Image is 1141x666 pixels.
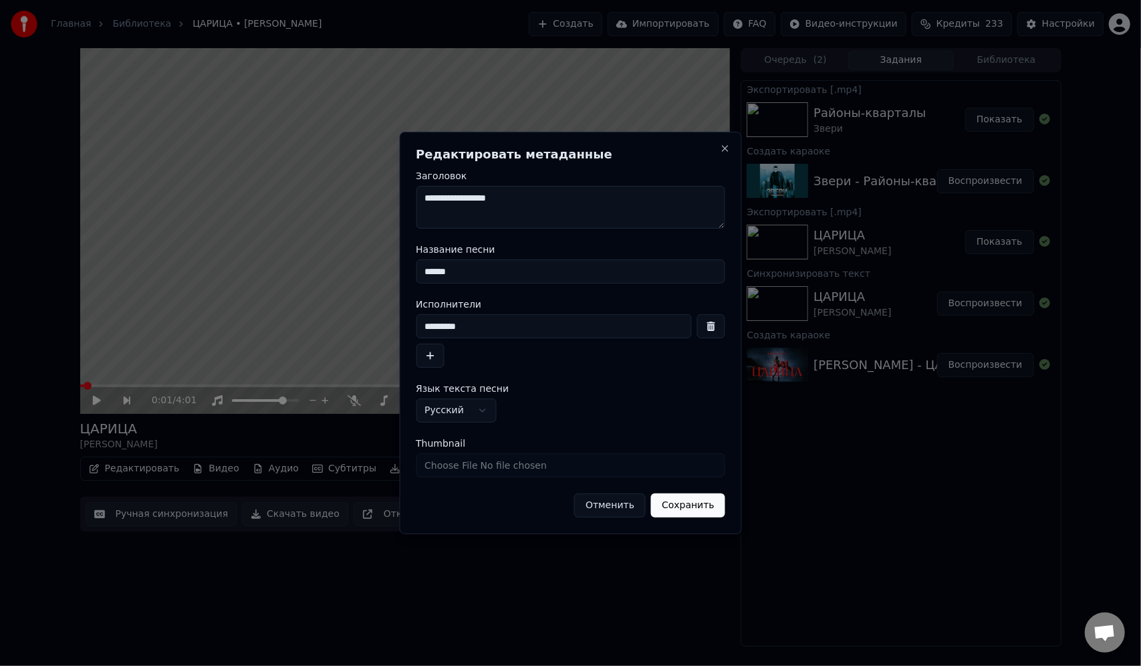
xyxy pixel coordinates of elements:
label: Исполнители [416,300,725,309]
button: Сохранить [651,493,725,518]
button: Отменить [574,493,646,518]
h2: Редактировать метаданные [416,148,725,160]
label: Название песни [416,245,725,254]
span: Thumbnail [416,439,465,448]
span: Язык текста песни [416,384,509,393]
label: Заголовок [416,171,725,181]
